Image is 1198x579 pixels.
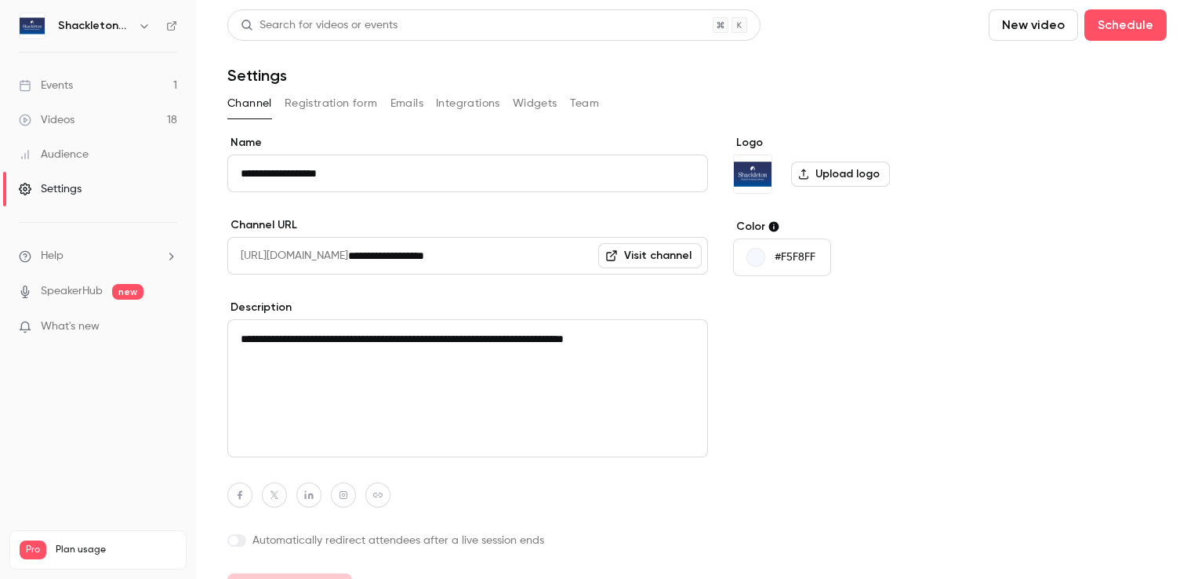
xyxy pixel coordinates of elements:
[227,237,348,275] span: [URL][DOMAIN_NAME]
[41,248,64,264] span: Help
[775,249,815,265] p: #F5F8FF
[19,248,177,264] li: help-dropdown-opener
[227,533,708,548] label: Automatically redirect attendees after a live session ends
[390,91,423,116] button: Emails
[570,91,600,116] button: Team
[19,147,89,162] div: Audience
[41,283,103,300] a: SpeakerHub
[19,78,73,93] div: Events
[733,135,974,151] label: Logo
[1084,9,1167,41] button: Schedule
[19,112,74,128] div: Videos
[791,162,890,187] label: Upload logo
[20,13,45,38] img: Shackleton Webinars
[227,217,708,233] label: Channel URL
[227,66,287,85] h1: Settings
[56,544,176,556] span: Plan usage
[19,181,82,197] div: Settings
[241,17,398,34] div: Search for videos or events
[41,319,100,335] span: What's new
[58,18,132,34] h6: Shackleton Webinars
[513,91,557,116] button: Widgets
[733,219,974,235] label: Color
[598,243,702,268] a: Visit channel
[734,155,771,193] img: Shackleton Webinars
[227,135,708,151] label: Name
[112,284,143,300] span: new
[733,135,974,194] section: Logo
[227,91,272,116] button: Channel
[227,300,708,315] label: Description
[20,541,46,559] span: Pro
[989,9,1078,41] button: New video
[436,91,500,116] button: Integrations
[158,320,177,334] iframe: Noticeable Trigger
[285,91,378,116] button: Registration form
[733,239,831,276] button: #F5F8FF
